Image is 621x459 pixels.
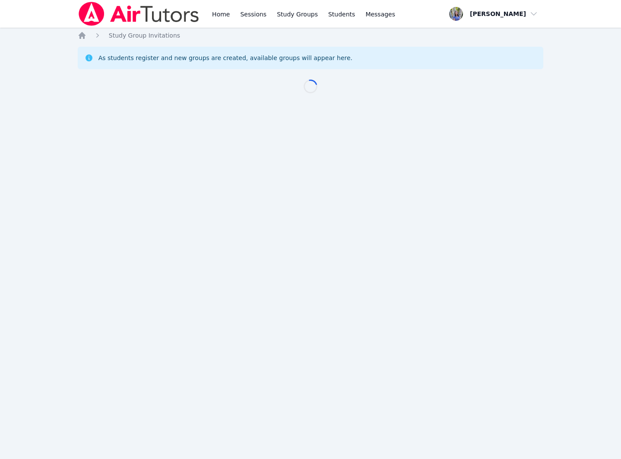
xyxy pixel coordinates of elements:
[98,54,352,62] div: As students register and new groups are created, available groups will appear here.
[78,2,200,26] img: Air Tutors
[78,31,544,40] nav: Breadcrumb
[365,10,395,19] span: Messages
[109,31,180,40] a: Study Group Invitations
[109,32,180,39] span: Study Group Invitations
